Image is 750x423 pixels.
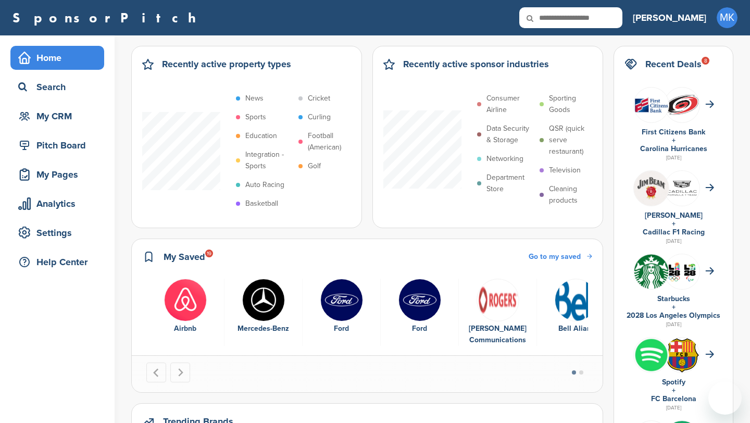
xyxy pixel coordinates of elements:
div: Settings [16,223,104,242]
h2: Recently active property types [162,57,291,71]
a: 4mxt8vfk 400x400 Mercedes-Benz [230,279,297,335]
button: Go to last slide [146,363,166,382]
div: [DATE] [624,153,722,163]
a: Home [10,46,104,70]
p: Integration - Sports [245,149,293,172]
p: News [245,93,264,104]
div: Pitch Board [16,136,104,155]
a: Spotify [662,378,685,387]
a: Data [PERSON_NAME] Communications [464,279,531,346]
div: 8 [702,57,709,65]
img: E9jrhsyu 400x400 [164,279,207,321]
a: Cadillac F1 Racing [643,228,705,237]
a: Search [10,75,104,99]
p: Auto Racing [245,179,284,191]
img: Data [555,279,597,321]
img: Open uri20141112 50798 1m0bak2 [634,254,669,289]
p: Consumer Airline [486,93,534,116]
h3: [PERSON_NAME] [633,10,706,25]
img: Csrq75nh 400x400 [665,254,699,289]
div: 4 of 6 [381,279,459,346]
p: Education [245,130,277,142]
img: Fcgoatp8 400x400 [665,171,699,206]
a: My CRM [10,104,104,128]
span: Go to my saved [529,252,581,261]
p: Sporting Goods [549,93,597,116]
button: Next slide [170,363,190,382]
div: Bell Aliant [542,323,610,334]
p: Basketball [245,198,278,209]
div: My CRM [16,107,104,126]
a: Carolina Hurricanes [640,144,707,153]
div: [DATE] [624,237,722,246]
a: Go to my saved [529,251,592,263]
p: Television [549,165,581,176]
div: My Pages [16,165,104,184]
a: + [672,136,676,145]
a: Settings [10,221,104,245]
div: 1 of 6 [146,279,224,346]
p: Networking [486,153,523,165]
img: Dt5zjbl6 400x400 [320,279,363,321]
p: Department Store [486,172,534,195]
img: Vrpucdn2 400x400 [634,338,669,372]
a: Dt5zjbl6 400x400 Ford [308,279,375,335]
a: 2028 Los Angeles Olympics [627,311,720,320]
p: Data Security & Storage [486,123,534,146]
a: SponsorPitch [12,11,203,24]
a: First Citizens Bank [642,128,705,136]
a: E9jrhsyu 400x400 Airbnb [152,279,219,335]
div: [PERSON_NAME] Communications [464,323,531,346]
div: Home [16,48,104,67]
a: Pitch Board [10,133,104,157]
button: Go to page 1 [572,370,576,375]
a: [PERSON_NAME] [633,6,706,29]
a: Analytics [10,192,104,216]
span: MK [717,7,737,28]
p: Football (American) [308,130,356,153]
div: Ford [386,323,453,334]
ul: Select a slide to show [563,369,592,377]
div: 19 [205,250,213,257]
div: Search [16,78,104,96]
div: Help Center [16,253,104,271]
div: Analytics [16,194,104,213]
p: QSR (quick serve restaurant) [549,123,597,157]
p: Cleaning products [549,183,597,206]
p: Golf [308,160,321,172]
a: Dt5zjbl6 400x400 Ford [386,279,453,335]
a: My Pages [10,163,104,186]
div: Airbnb [152,323,219,334]
p: Cricket [308,93,330,104]
a: + [672,219,676,228]
a: [PERSON_NAME] [645,211,703,220]
div: 5 of 6 [459,279,537,346]
img: Open uri20141112 50798 148hg1y [634,93,669,117]
p: Sports [245,111,266,123]
img: Data [477,279,519,321]
div: Ford [308,323,375,334]
div: 3 of 6 [303,279,381,346]
p: Curling [308,111,331,123]
a: + [672,303,676,312]
div: [DATE] [624,320,722,329]
img: 4mxt8vfk 400x400 [242,279,285,321]
div: 6 of 6 [537,279,615,346]
img: Jyyddrmw 400x400 [634,171,669,206]
img: Open uri20141112 64162 1yeofb6?1415809477 [665,338,699,373]
img: Dt5zjbl6 400x400 [398,279,441,321]
div: Mercedes-Benz [230,323,297,334]
h2: Recent Deals [645,57,702,71]
img: Open uri20141112 64162 1shn62e?1415805732 [665,94,699,116]
div: 2 of 6 [224,279,303,346]
h2: My Saved [164,250,205,264]
button: Go to page 2 [579,370,583,375]
iframe: Button to launch messaging window [708,381,742,415]
a: Help Center [10,250,104,274]
a: Starbucks [657,294,690,303]
h2: Recently active sponsor industries [403,57,549,71]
